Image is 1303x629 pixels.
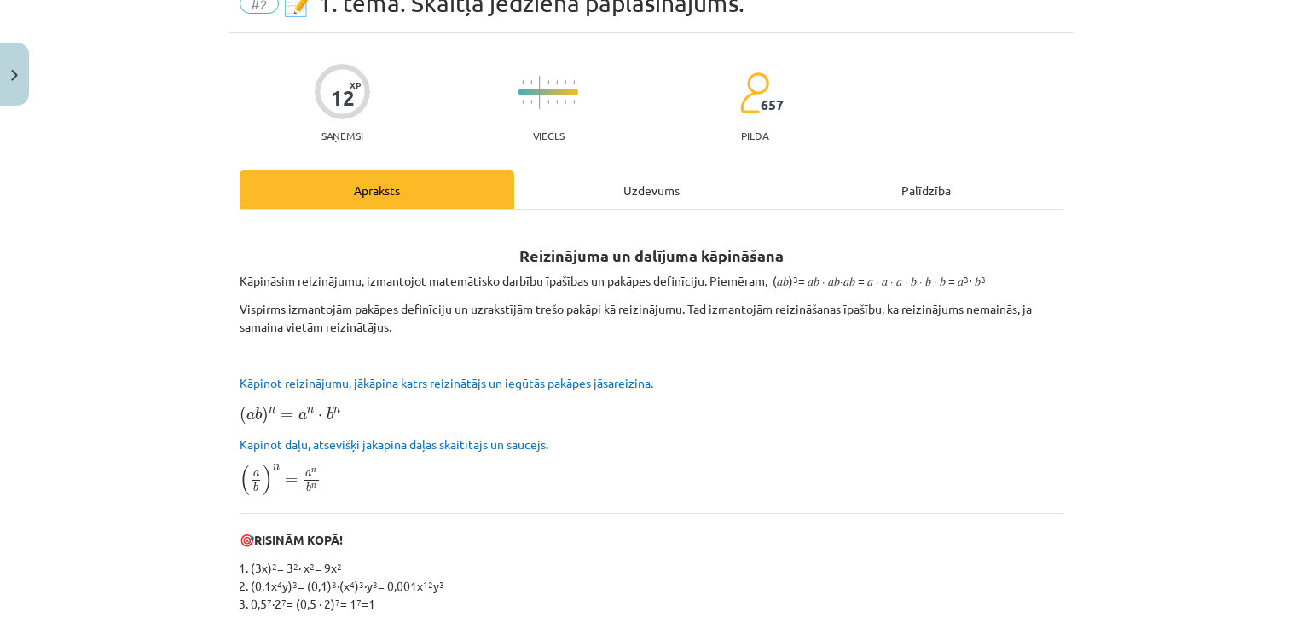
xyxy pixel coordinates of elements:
[267,596,272,609] sup: 7
[306,482,311,492] span: b
[337,560,342,573] sup: 2
[514,170,789,209] div: Uzdevums
[240,375,653,390] span: Kāpinot reizinājumu, jākāpina katrs reizinātājs un iegūtās pakāpes jāsareizina.
[262,407,269,424] span: )
[519,245,784,265] b: Reizinājuma un dalījuma kāpināšana
[251,559,1063,577] li: (3x) = 3 ∙ x = 9x
[350,80,361,89] span: XP
[739,72,769,114] img: students-c634bb4e5e11cddfef0936a35e636f08e4e9abd3cc4e673bd6f9a4125e45ecb1.svg
[240,170,514,209] div: Apraksts
[273,465,280,470] span: n
[331,86,355,110] div: 12
[246,412,255,420] span: a
[522,80,524,84] img: icon-short-line-57e1e144782c952c97e751825c79c345078a6d821885a25fce030b3d8c18986b.svg
[311,469,316,473] span: n
[761,97,784,113] span: 657
[253,482,258,492] span: b
[332,578,337,591] sup: 3
[281,413,293,419] span: =
[240,465,250,495] span: (
[298,412,307,420] span: a
[556,100,558,104] img: icon-short-line-57e1e144782c952c97e751825c79c345078a6d821885a25fce030b3d8c18986b.svg
[269,408,275,414] span: n
[565,100,566,104] img: icon-short-line-57e1e144782c952c97e751825c79c345078a6d821885a25fce030b3d8c18986b.svg
[573,100,575,104] img: icon-short-line-57e1e144782c952c97e751825c79c345078a6d821885a25fce030b3d8c18986b.svg
[240,531,1063,549] p: 🎯
[565,80,566,84] img: icon-short-line-57e1e144782c952c97e751825c79c345078a6d821885a25fce030b3d8c18986b.svg
[292,578,298,591] sup: 3
[789,170,1063,209] div: Palīdzība
[530,100,532,104] img: icon-short-line-57e1e144782c952c97e751825c79c345078a6d821885a25fce030b3d8c18986b.svg
[327,407,333,420] span: b
[240,300,1063,336] p: Vispirms izmantojām pakāpes definīciju un uzrakstījām trešo pakāpi kā reizinājumu. Tad izmantojām...
[573,80,575,84] img: icon-short-line-57e1e144782c952c97e751825c79c345078a6d821885a25fce030b3d8c18986b.svg
[277,578,282,591] sup: 4
[311,484,316,488] span: n
[307,408,314,414] span: n
[285,477,298,484] span: =
[547,100,549,104] img: icon-short-line-57e1e144782c952c97e751825c79c345078a6d821885a25fce030b3d8c18986b.svg
[240,407,246,424] span: (
[539,76,541,109] img: icon-long-line-d9ea69661e0d244f92f715978eff75569469978d946b2353a9bb055b3ed8787d.svg
[533,130,565,141] p: Viegls
[439,578,444,591] sup: 3
[263,465,273,495] span: )
[255,407,262,420] span: b
[253,472,259,478] span: a
[373,578,378,591] sup: 3
[793,273,798,286] sup: 3
[981,273,986,286] sup: 3
[315,130,370,141] p: Saņemsi
[423,578,433,591] sup: 12
[350,578,355,591] sup: 4
[11,70,18,81] img: icon-close-lesson-0947bae3869378f0d4975bcd49f059093ad1ed9edebbc8119c70593378902aed.svg
[530,80,532,84] img: icon-short-line-57e1e144782c952c97e751825c79c345078a6d821885a25fce030b3d8c18986b.svg
[293,560,298,573] sup: 2
[251,595,1063,613] li: 0,5 ∙2 = (0,5 ∙ 2) = 1 =1
[240,436,548,452] span: Kāpinot daļu, atsevišķi jākāpina daļas skaitītājs un saucējs.
[251,577,1063,595] li: (0,1x y) = (0,1) ∙(x ) ∙y = 0,001x y
[305,471,311,477] span: a
[333,408,340,414] span: n
[240,272,1063,290] p: Kāpināsim reizinājumu, izmantojot matemātisko darbību īpašības un pakāpes definīciju. Piemēram, (...
[318,414,322,419] span: ⋅
[281,596,287,609] sup: 7
[359,578,364,591] sup: 3
[356,596,362,609] sup: 7
[254,532,343,547] b: RISINĀM KOPĀ!
[964,273,969,286] sup: 3
[310,560,315,573] sup: 2
[335,596,340,609] sup: 7
[547,80,549,84] img: icon-short-line-57e1e144782c952c97e751825c79c345078a6d821885a25fce030b3d8c18986b.svg
[272,560,277,573] sup: 2
[741,130,768,141] p: pilda
[556,80,558,84] img: icon-short-line-57e1e144782c952c97e751825c79c345078a6d821885a25fce030b3d8c18986b.svg
[522,100,524,104] img: icon-short-line-57e1e144782c952c97e751825c79c345078a6d821885a25fce030b3d8c18986b.svg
